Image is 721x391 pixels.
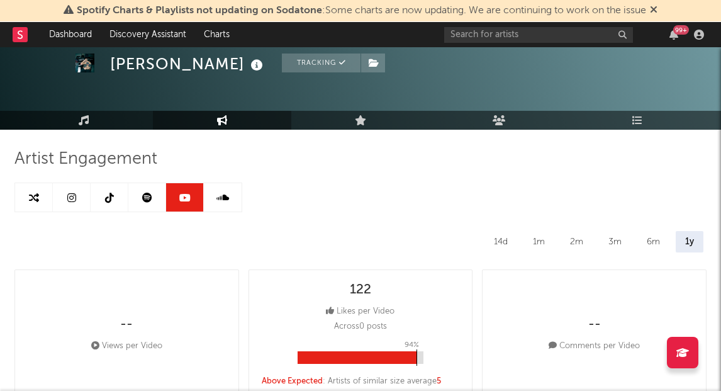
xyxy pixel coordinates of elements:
div: 99 + [673,25,689,35]
div: Views per Video [91,339,162,354]
div: -- [588,317,601,332]
p: Across 0 posts [334,319,387,334]
button: Tracking [282,54,360,72]
button: 99+ [669,30,678,40]
span: Dismiss [650,6,657,16]
div: 1y [676,231,703,252]
div: 3m [599,231,631,252]
div: 1m [523,231,554,252]
div: -- [120,317,133,332]
a: Discovery Assistant [101,22,195,47]
div: [PERSON_NAME] [110,54,266,74]
span: Spotify Charts & Playlists not updating on Sodatone [77,6,322,16]
div: 2m [561,231,593,252]
a: Dashboard [40,22,101,47]
span: 5 [437,377,441,385]
span: Above Expected [262,377,323,385]
input: Search for artists [444,27,633,43]
p: 94 % [405,337,419,353]
div: Comments per Video [549,339,640,354]
div: 6m [637,231,669,252]
a: Charts [195,22,238,47]
div: 122 [350,283,371,298]
div: Likes per Video [326,304,394,319]
span: : Some charts are now updating. We are continuing to work on the issue [77,6,646,16]
span: Artist Engagement [14,152,157,167]
div: 14d [484,231,517,252]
